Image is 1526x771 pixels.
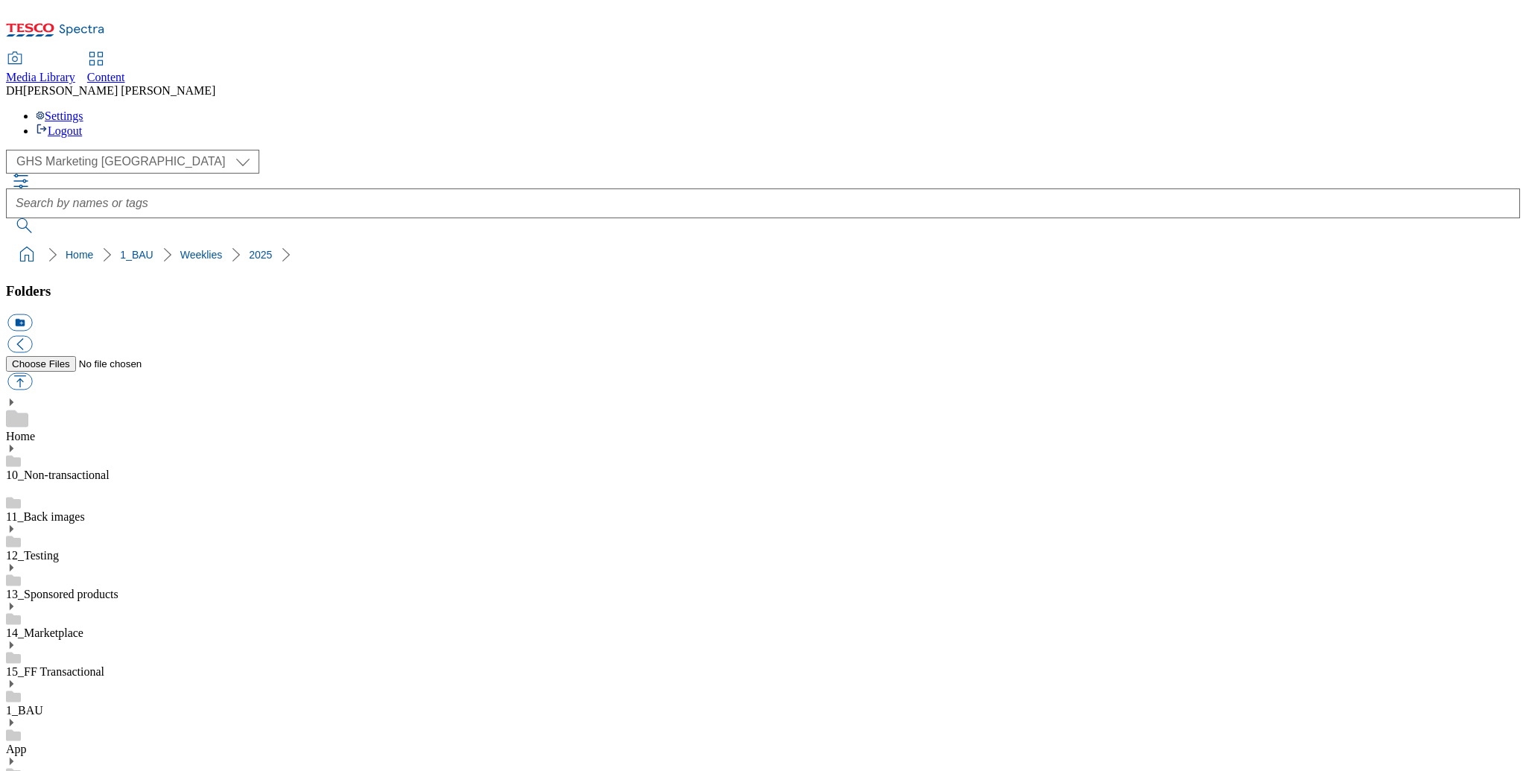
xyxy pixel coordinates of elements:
[66,249,93,261] a: Home
[36,110,83,122] a: Settings
[6,430,35,442] a: Home
[6,743,27,755] a: App
[6,665,104,678] a: 15_FF Transactional
[180,249,223,261] a: Weeklies
[23,84,215,97] span: [PERSON_NAME] [PERSON_NAME]
[120,249,153,261] a: 1_BAU
[6,510,85,523] a: 11_Back images
[6,469,110,481] a: 10_Non-transactional
[87,53,125,84] a: Content
[6,241,1520,269] nav: breadcrumb
[6,283,1520,299] h3: Folders
[6,549,59,562] a: 12_Testing
[87,71,125,83] span: Content
[6,53,75,84] a: Media Library
[6,84,23,97] span: DH
[249,249,272,261] a: 2025
[6,588,118,600] a: 13_Sponsored products
[6,704,43,717] a: 1_BAU
[6,188,1520,218] input: Search by names or tags
[36,124,82,137] a: Logout
[6,71,75,83] span: Media Library
[15,243,39,267] a: home
[6,626,83,639] a: 14_Marketplace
